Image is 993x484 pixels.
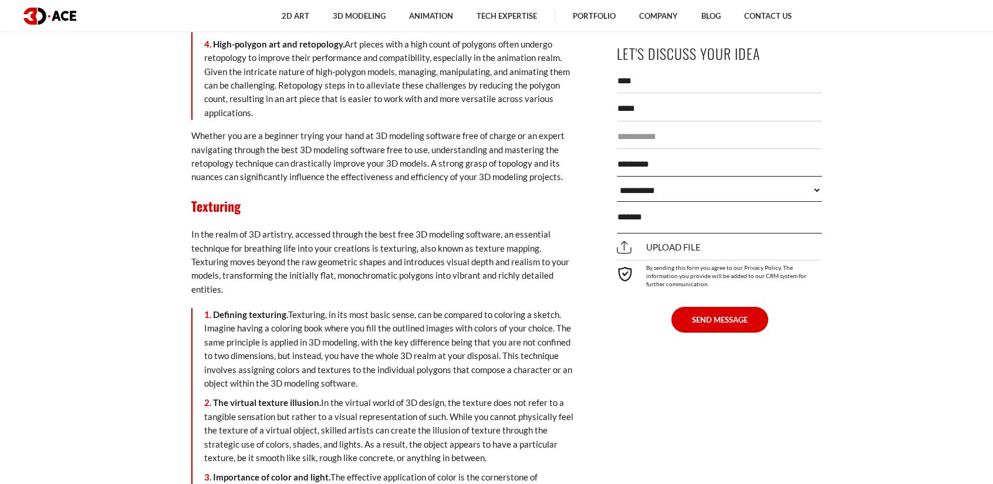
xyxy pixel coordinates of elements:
a: Texturing [191,197,241,215]
strong: Defining texturing. [213,309,288,320]
span: Upload file [617,242,701,253]
span: Texturing, in its most basic sense, can be compared to coloring a sketch. Imagine having a colori... [204,309,572,388]
p: Let's Discuss Your Idea [617,40,822,67]
strong: The virtual texture illusion. [213,397,321,408]
span: In the virtual world of 3D design, the texture does not refer to a tangible sensation but rather ... [204,397,573,463]
img: logo dark [23,8,76,25]
button: SEND MESSAGE [671,307,768,333]
span: Art pieces with a high count of polygons often undergo retopology to improve their performance an... [204,39,570,118]
strong: High-polygon art and retopology. [213,39,344,49]
strong: Importance of color and light. [213,472,330,482]
div: By sending this form you agree to our Privacy Policy. The information you provide will be added t... [617,260,822,288]
p: Whether you are a beginner trying your hand at 3D modeling software free of charge or an expert n... [191,129,579,184]
p: In the realm of 3D artistry, accessed through the best free 3D modeling software, an essential te... [191,228,579,296]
